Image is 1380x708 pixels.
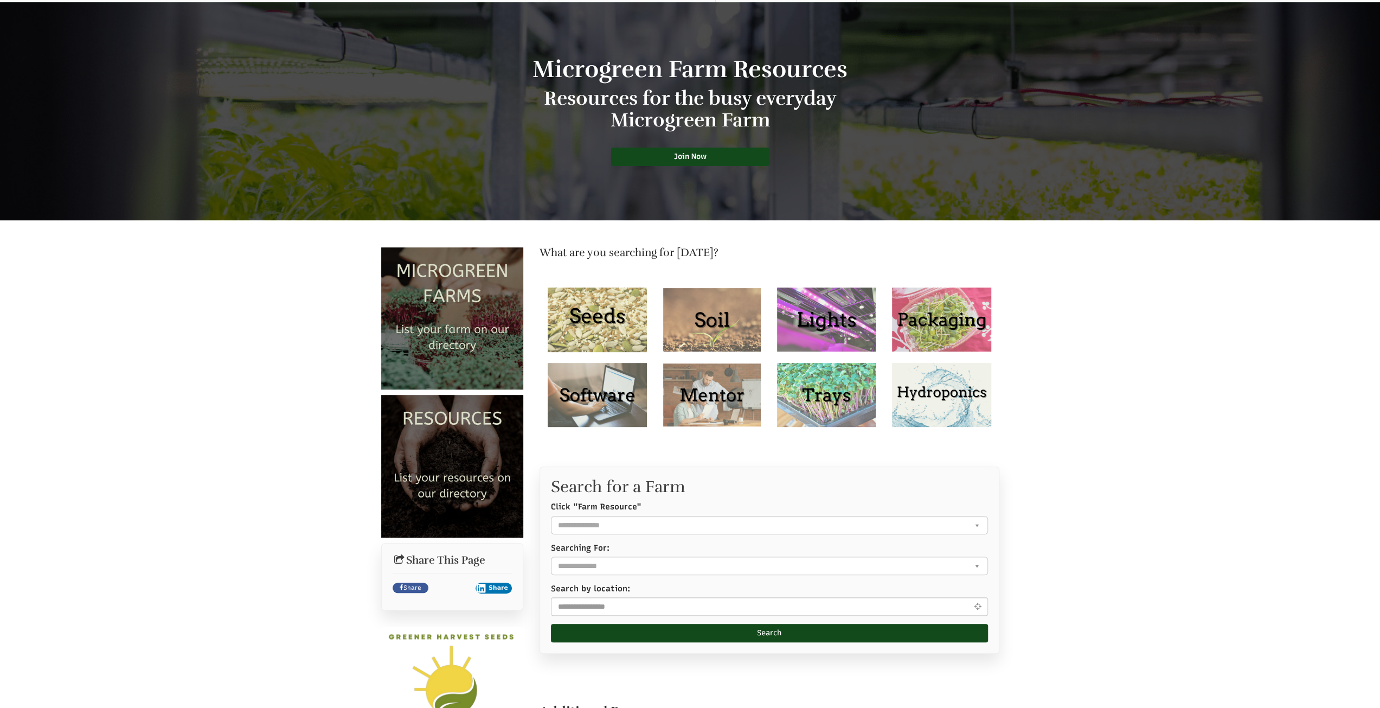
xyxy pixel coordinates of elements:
[551,478,988,496] h2: Search for a Farm
[548,363,647,428] img: 3a3a451afb3cefd34c45c55c1d251237c982bdc0
[551,516,988,534] select: sid-1
[663,288,761,352] img: 2b590b0c0e47732c6662fe43434980a4b97cbd45
[551,543,609,554] label: Searching For:
[492,88,888,131] h2: Resources for the busy everyday Microgreen Farm
[551,583,630,595] label: Search by location:
[777,288,876,352] img: c14aa90cee5928a3497cc1c75478dc6939e0b191
[777,363,876,427] img: dca61756ac38f303dd61cfa90d116b481f3fe9a5
[476,583,512,594] button: Share
[548,288,647,352] img: 1301c6dd93be790c501ce59a016c02b9a82f98df
[551,501,641,513] label: Click "Farm Resource"
[551,557,988,575] select: tid-1
[663,363,761,427] img: 38dfae237030d7a9ef5bd1da05ad09a5870547f9
[551,624,988,642] button: Search
[434,583,470,594] iframe: X Post Button
[393,554,512,566] h2: Share This Page
[492,56,888,82] h1: Microgreen Farm Resources
[892,288,991,352] img: 407a637e03ed3fef14853060497c64886536db6a
[540,246,718,259] span: What are you searching for [DATE]?
[381,395,524,538] img: Resources list your company today
[972,602,984,610] i: Use Current Location
[381,247,524,390] img: Microgreen Farms list your microgreen farm today
[892,363,991,427] img: 45958af38e46162d09be3a328c83eab639721104
[393,583,429,594] a: Share
[611,148,769,166] a: Join Now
